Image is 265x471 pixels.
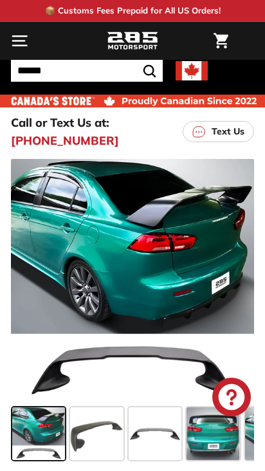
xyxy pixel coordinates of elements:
[45,5,221,17] p: 📦 Customs Fees Prepaid for All US Orders!
[11,114,109,131] p: Call or Text Us at:
[11,60,163,82] input: Search
[183,121,254,142] a: Text Us
[11,132,119,149] a: [PHONE_NUMBER]
[212,125,244,138] p: Text Us
[208,378,255,420] inbox-online-store-chat: Shopify online store chat
[107,30,158,52] img: Logo_285_Motorsport_areodynamics_components
[207,23,235,59] a: Cart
